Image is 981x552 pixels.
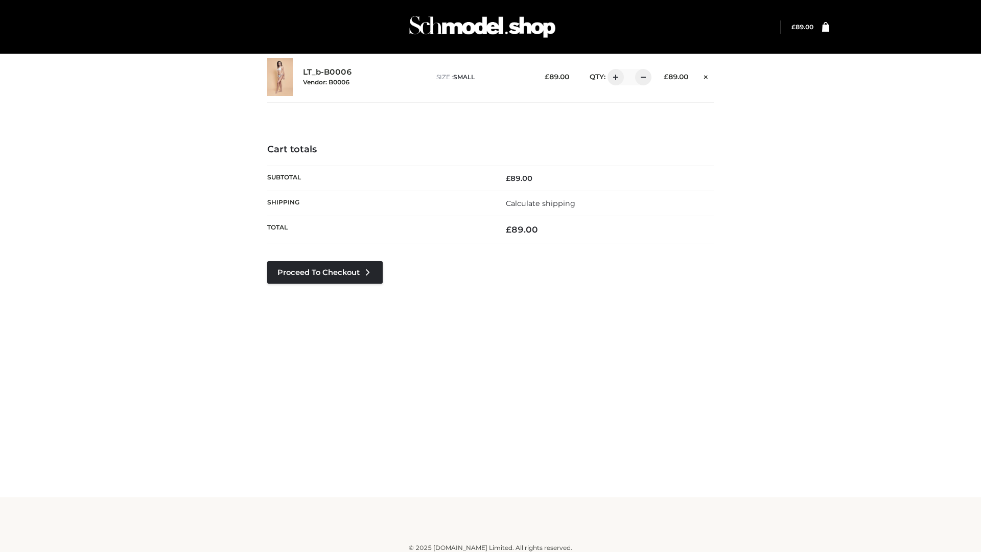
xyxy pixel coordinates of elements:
span: £ [545,73,549,81]
bdi: 89.00 [545,73,569,81]
img: LT_b-B0006 - SMALL [267,58,293,96]
a: Calculate shipping [506,199,575,208]
bdi: 89.00 [791,23,813,31]
span: £ [664,73,668,81]
bdi: 89.00 [664,73,688,81]
small: Vendor: B0006 [303,78,349,86]
div: QTY: [579,69,648,85]
th: Subtotal [267,166,491,191]
bdi: 89.00 [506,174,532,183]
span: SMALL [453,73,475,81]
th: Shipping [267,191,491,216]
p: size : [436,73,529,82]
bdi: 89.00 [506,224,538,235]
h4: Cart totals [267,144,714,155]
span: £ [791,23,796,31]
a: LT_b-B0006 [303,67,352,77]
span: £ [506,174,510,183]
span: £ [506,224,511,235]
img: Schmodel Admin 964 [406,7,559,47]
a: £89.00 [791,23,813,31]
a: Remove this item [698,69,714,82]
th: Total [267,216,491,243]
a: Proceed to Checkout [267,261,383,284]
